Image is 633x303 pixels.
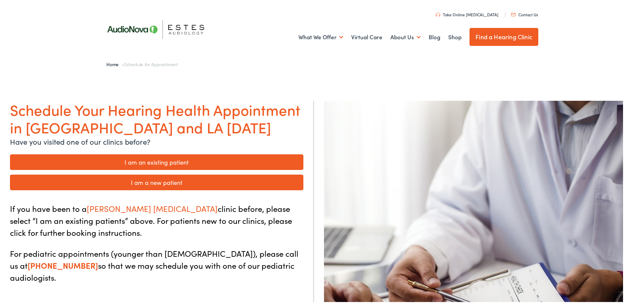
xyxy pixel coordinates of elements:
a: I am a new patient [10,173,303,189]
img: utility icon [436,11,440,15]
span: Schedule an Appointment [124,60,178,66]
p: Have you visited one of our clinics before? [10,135,303,146]
a: Blog [429,24,440,48]
a: Find a Hearing Clinic [470,27,538,45]
h1: Schedule Your Hearing Health Appointment in [GEOGRAPHIC_DATA] and LA [DATE] [10,99,303,135]
a: Home [106,60,122,66]
a: Virtual Care [351,24,382,48]
p: If you have been to a clinic before, please select “I am an existing patients” above. For patient... [10,201,303,237]
a: Contact Us [511,10,538,16]
a: I am an existing patient [10,153,303,169]
span: [PERSON_NAME] [MEDICAL_DATA] [87,202,218,213]
a: What We Offer [298,24,343,48]
a: About Us [390,24,421,48]
img: utility icon [511,12,516,15]
a: [PHONE_NUMBER] [28,258,98,269]
p: For pediatric appointments (younger than [DEMOGRAPHIC_DATA]), please call us at so that we may sc... [10,246,303,282]
a: Take Online [MEDICAL_DATA] [436,10,498,16]
span: » [106,60,178,66]
a: Shop [448,24,462,48]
